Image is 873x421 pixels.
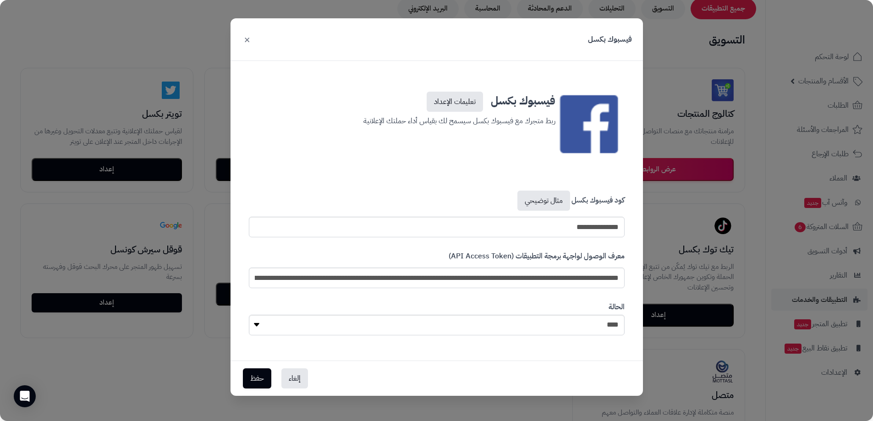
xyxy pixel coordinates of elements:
[516,191,625,214] label: كود فيسبوك بكسل
[242,29,253,49] button: ×
[560,88,618,160] img: fb.png
[318,88,555,112] h3: فيسبوك بكسل
[243,368,271,388] button: حفظ
[427,92,483,112] a: تعليمات الإعداد
[14,385,36,407] div: Open Intercom Messenger
[281,368,308,388] button: إلغاء
[517,191,570,211] a: مثال توضيحي
[588,34,632,45] h3: فيسبوك بكسل
[609,302,625,312] label: الحالة
[318,112,555,127] p: ربط متجرك مع فيسبوك بكسل سيسمح لك بقياس أداء حملتك الإعلانية
[449,251,625,265] label: معرف الوصول لواجهة برمجة التطبيقات (API Access Token)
